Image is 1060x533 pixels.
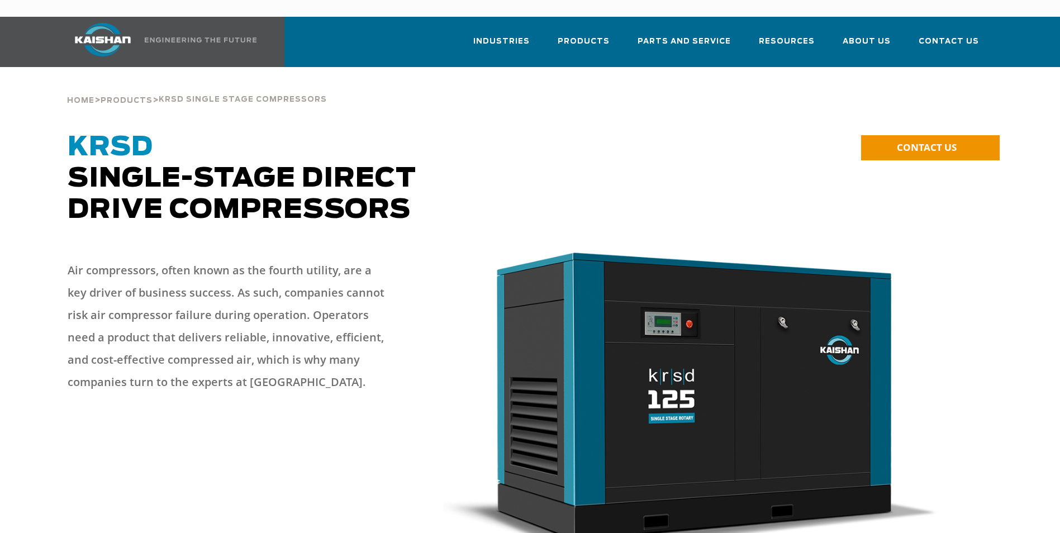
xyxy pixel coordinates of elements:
[638,35,731,48] span: Parts and Service
[638,27,731,65] a: Parts and Service
[67,97,94,104] span: Home
[159,96,327,103] span: krsd single stage compressors
[67,67,327,110] div: > >
[68,134,416,223] span: Single-Stage Direct Drive Compressors
[101,95,153,105] a: Products
[919,27,979,65] a: Contact Us
[67,95,94,105] a: Home
[68,134,153,161] span: KRSD
[61,17,259,67] a: Kaishan USA
[68,259,392,393] p: Air compressors, often known as the fourth utility, are a key driver of business success. As such...
[843,27,891,65] a: About Us
[861,135,1000,160] a: CONTACT US
[843,35,891,48] span: About Us
[558,35,610,48] span: Products
[473,27,530,65] a: Industries
[61,23,145,56] img: kaishan logo
[101,97,153,104] span: Products
[897,141,957,154] span: CONTACT US
[919,35,979,48] span: Contact Us
[759,35,815,48] span: Resources
[145,37,256,42] img: Engineering the future
[473,35,530,48] span: Industries
[759,27,815,65] a: Resources
[558,27,610,65] a: Products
